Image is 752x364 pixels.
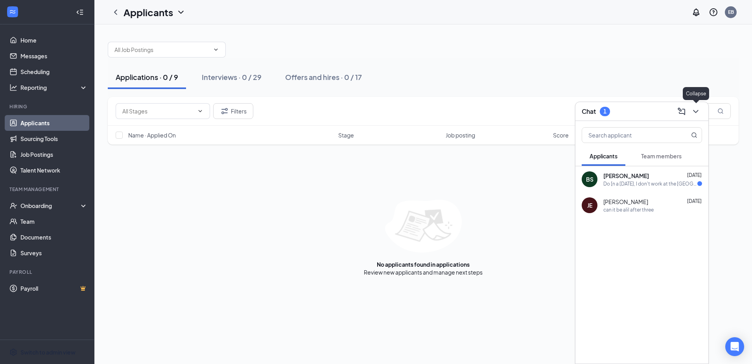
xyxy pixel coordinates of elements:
[725,337,744,356] div: Open Intercom Messenger
[691,107,700,116] svg: ChevronDown
[709,7,718,17] svg: QuestionInfo
[20,115,88,131] a: Applicants
[123,6,173,19] h1: Applicants
[20,64,88,80] a: Scheduling
[128,131,176,139] span: Name · Applied On
[641,152,682,160] span: Team members
[202,72,262,82] div: Interviews · 0 / 29
[586,175,593,183] div: BS
[20,229,88,245] a: Documents
[683,87,709,100] div: Collapse
[582,128,675,143] input: Search applicant
[20,214,88,229] a: Team
[20,162,88,178] a: Talent Network
[9,186,86,193] div: Team Management
[364,268,483,276] div: Review new applicants and manage next steps
[9,84,17,91] svg: Analysis
[9,202,17,210] svg: UserCheck
[446,131,475,139] span: Job posting
[689,105,702,118] button: ChevronDown
[9,8,17,16] svg: WorkstreamLogo
[220,106,229,116] svg: Filter
[116,72,178,82] div: Applications · 0 / 9
[587,201,592,209] div: JE
[20,32,88,48] a: Home
[691,7,701,17] svg: Notifications
[197,108,203,114] svg: ChevronDown
[603,108,606,115] div: 1
[385,200,462,253] img: empty-state
[553,131,569,139] span: Score
[677,107,686,116] svg: ComposeMessage
[603,198,648,206] span: [PERSON_NAME]
[675,105,688,118] button: ComposeMessage
[20,202,81,210] div: Onboarding
[691,132,697,138] svg: MagnifyingGlass
[9,269,86,275] div: Payroll
[338,131,354,139] span: Stage
[114,45,210,54] input: All Job Postings
[603,180,697,187] div: Do [n a [DATE], I don't work at the [GEOGRAPHIC_DATA], for consolidate management company in [GEO...
[590,152,617,160] span: Applicants
[9,103,86,110] div: Hiring
[213,46,219,53] svg: ChevronDown
[176,7,186,17] svg: ChevronDown
[20,245,88,261] a: Surveys
[285,72,362,82] div: Offers and hires · 0 / 17
[20,84,88,91] div: Reporting
[603,172,649,180] span: [PERSON_NAME]
[377,260,470,268] div: No applicants found in applications
[9,348,17,356] svg: Settings
[603,206,654,213] div: can it be alil after three
[20,147,88,162] a: Job Postings
[582,107,596,116] h3: Chat
[20,48,88,64] a: Messages
[213,103,253,119] button: Filter Filters
[20,131,88,147] a: Sourcing Tools
[717,108,724,114] svg: MagnifyingGlass
[728,9,734,15] div: EB
[111,7,120,17] svg: ChevronLeft
[76,8,84,16] svg: Collapse
[20,280,88,296] a: PayrollCrown
[122,107,194,115] input: All Stages
[20,348,76,356] div: Switch to admin view
[687,198,702,204] span: [DATE]
[687,172,702,178] span: [DATE]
